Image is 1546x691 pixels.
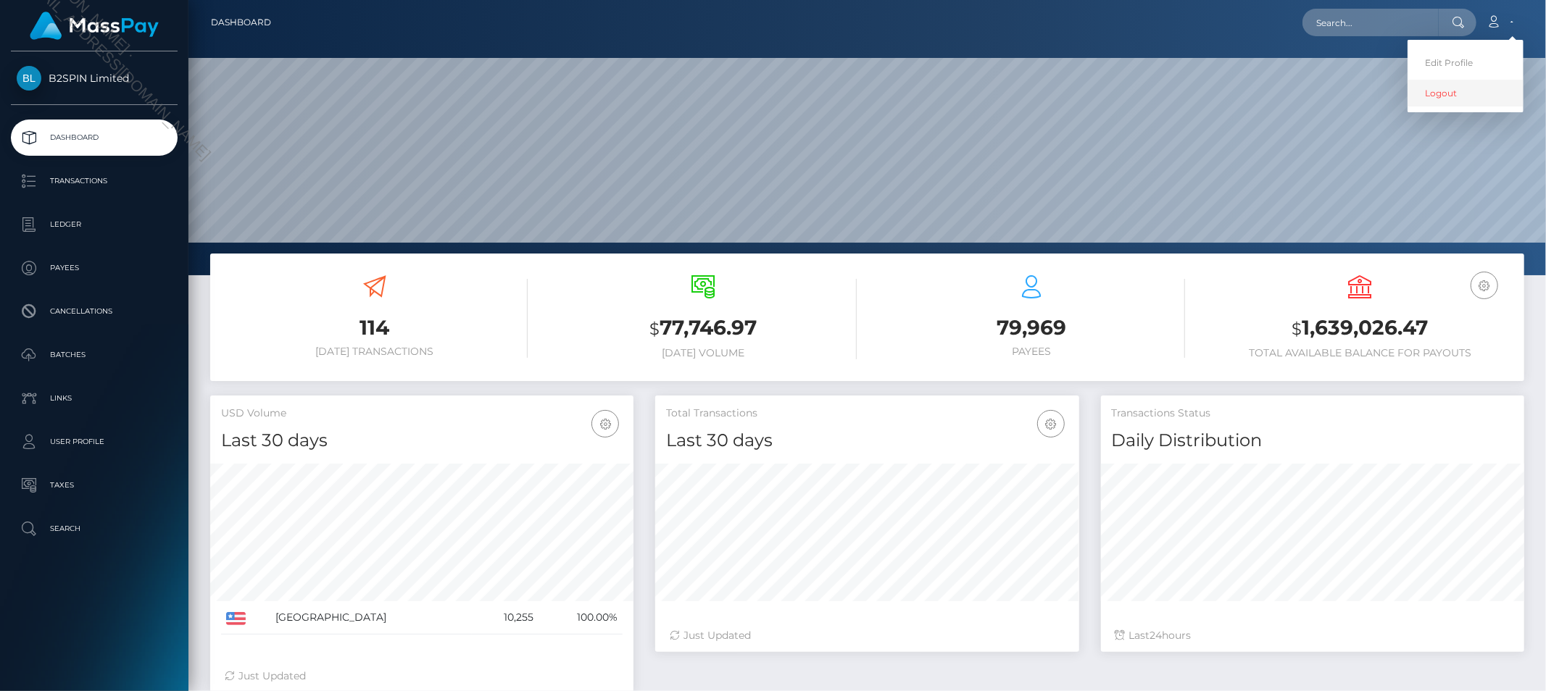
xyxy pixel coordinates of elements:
div: Just Updated [225,669,619,684]
h3: 77,746.97 [549,314,856,343]
p: Payees [17,257,172,279]
a: Search [11,511,178,547]
div: Last hours [1115,628,1510,643]
a: Ledger [11,206,178,243]
p: Batches [17,344,172,366]
a: Dashboard [211,7,271,38]
h3: 1,639,026.47 [1207,314,1513,343]
div: Just Updated [670,628,1064,643]
h5: Total Transactions [666,406,1068,421]
h6: Total Available Balance for Payouts [1207,347,1513,359]
p: Search [17,518,172,540]
p: User Profile [17,431,172,453]
a: User Profile [11,424,178,460]
a: Edit Profile [1408,49,1524,76]
td: [GEOGRAPHIC_DATA] [270,601,472,635]
h6: [DATE] Volume [549,347,856,359]
p: Transactions [17,170,172,192]
p: Taxes [17,474,172,496]
input: Search... [1302,9,1439,36]
p: Cancellations [17,301,172,322]
a: Taxes [11,467,178,503]
img: US.png [226,612,246,625]
h5: Transactions Status [1112,406,1513,421]
td: 10,255 [472,601,539,635]
a: Logout [1408,80,1524,106]
a: Payees [11,250,178,286]
img: B2SPIN Limited [17,66,41,91]
h6: [DATE] Transactions [221,345,528,358]
p: Ledger [17,214,172,235]
h4: Last 30 days [221,428,623,453]
h6: Payees [878,345,1185,358]
a: Batches [11,337,178,373]
a: Links [11,380,178,416]
h3: 114 [221,314,528,342]
img: MassPay Logo [30,12,159,40]
h4: Daily Distribution [1112,428,1513,453]
h3: 79,969 [878,314,1185,342]
h4: Last 30 days [666,428,1068,453]
td: 100.00% [539,601,623,635]
small: $ [649,319,660,339]
a: Cancellations [11,293,178,330]
span: 24 [1150,629,1163,642]
a: Dashboard [11,120,178,156]
p: Dashboard [17,127,172,148]
p: Links [17,388,172,409]
h5: USD Volume [221,406,623,421]
span: B2SPIN Limited [11,72,178,85]
a: Transactions [11,163,178,199]
small: $ [1292,319,1302,339]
